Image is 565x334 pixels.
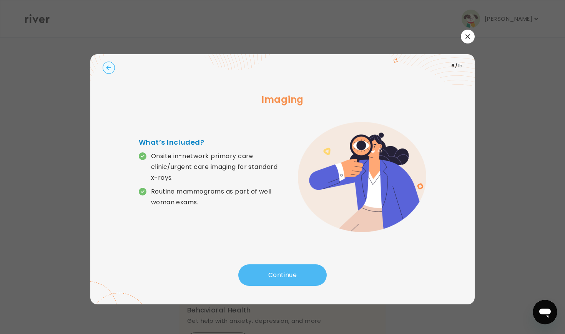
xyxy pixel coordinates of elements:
h3: Imaging [103,93,462,107]
img: error graphic [298,122,426,232]
button: Continue [238,264,327,286]
p: Routine mammograms as part of well woman exams. [151,186,282,208]
h4: What’s Included? [139,137,282,148]
iframe: Button to launch messaging window [533,300,557,324]
p: Onsite in-network primary care clinic/urgent care imaging for standard x-rays. [151,151,282,183]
